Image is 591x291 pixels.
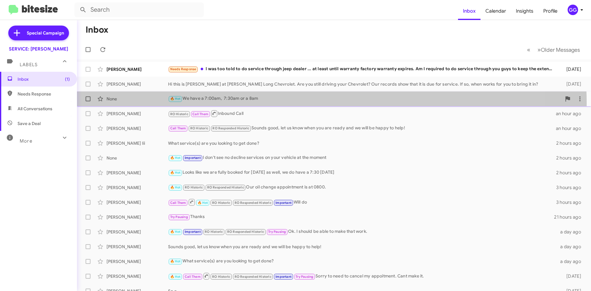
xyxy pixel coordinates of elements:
span: 🔥 Hot [170,171,181,175]
div: [DATE] [557,66,586,72]
span: Inbox [18,76,70,82]
span: « [527,46,530,54]
span: 🔥 Hot [170,156,181,160]
span: RO Historic [190,126,208,130]
div: I was too told to do service through jeep dealer ... at least until warranty factory warranty exp... [168,66,557,73]
span: RO Historic [170,112,188,116]
button: Previous [523,43,534,56]
div: 2 hours ago [556,140,586,146]
span: RO Historic [205,230,223,234]
div: I don't see no decline services on your vehicle at the moment [168,154,556,161]
a: Inbox [458,2,480,20]
div: Hi this is [PERSON_NAME] at [PERSON_NAME] Long Chevrolet. Are you still driving your Chevrolet? O... [168,81,557,87]
div: [PERSON_NAME] [107,111,168,117]
div: Looks like we are fully booked for [DATE] as well, we do have a 7:30 [DATE] [168,169,556,176]
a: Calendar [480,2,511,20]
div: [PERSON_NAME] [107,199,168,205]
div: None [107,155,168,161]
div: [DATE] [557,81,586,87]
span: Important [275,275,291,279]
div: [DATE] [557,273,586,279]
span: RO Historic [185,185,203,189]
div: Ok. I should be able to make that work. [168,228,557,235]
span: Important [185,230,201,234]
span: RO Responded Historic [212,126,249,130]
span: Save a Deal [18,120,41,127]
div: What service(s) are you looking to get done? [168,140,556,146]
span: More [20,138,32,144]
div: [PERSON_NAME] [107,81,168,87]
div: Will do [168,198,556,206]
div: GG [568,5,578,15]
span: Special Campaign [27,30,64,36]
span: RO Responded Historic [227,230,264,234]
div: We have a 7:00am, 7:30am or a 8am [168,95,561,102]
span: Call Them [185,275,201,279]
span: Try Pausing [295,275,313,279]
div: 2 hours ago [556,155,586,161]
span: Older Messages [541,46,580,53]
span: 🔥 Hot [170,97,181,101]
span: (1) [65,76,70,82]
a: Special Campaign [8,26,69,40]
span: » [537,46,541,54]
span: 🔥 Hot [170,230,181,234]
span: Labels [20,62,38,67]
div: 21 hours ago [554,214,586,220]
span: Call Them [170,201,186,205]
span: 🔥 Hot [170,259,181,263]
div: 3 hours ago [556,184,586,191]
div: Sounds good, let us know when you are ready and we will be happy to help! [168,244,557,250]
div: [PERSON_NAME] [107,66,168,72]
div: Thanks [168,213,554,220]
button: Next [534,43,584,56]
div: Sounds good, let us know when you are ready and we will be happy to help! [168,125,556,132]
span: Needs Response [170,67,196,71]
div: [PERSON_NAME] [107,229,168,235]
div: Our oil change appointment is at 0800. [168,184,556,191]
span: Call Them [170,126,186,130]
h1: Inbox [86,25,108,35]
span: Try Pausing [268,230,286,234]
span: Needs Response [18,91,70,97]
div: an hour ago [556,111,586,117]
span: RO Responded Historic [235,201,271,205]
span: All Conversations [18,106,52,112]
span: Important [185,156,201,160]
div: None [107,96,168,102]
span: Important [275,201,291,205]
span: RO Historic [212,275,230,279]
div: a day ago [557,258,586,265]
span: Try Pausing [170,215,188,219]
div: 2 hours ago [556,170,586,176]
div: an hour ago [556,125,586,131]
span: RO Responded Historic [235,275,271,279]
a: Insights [511,2,538,20]
div: [PERSON_NAME] [107,184,168,191]
div: 3 hours ago [556,199,586,205]
nav: Page navigation example [524,43,584,56]
input: Search [74,2,204,17]
span: 🔥 Hot [170,275,181,279]
div: [PERSON_NAME] [107,170,168,176]
span: RO Responded Historic [207,185,244,189]
div: What service(s) are you looking to get done? [168,258,557,265]
div: a day ago [557,229,586,235]
span: 🔥 Hot [198,201,208,205]
span: 🔥 Hot [170,185,181,189]
div: a day ago [557,244,586,250]
a: Profile [538,2,562,20]
div: [PERSON_NAME] [107,125,168,131]
div: Inbound Call [168,110,556,117]
span: RO Historic [212,201,230,205]
div: SERVICE: [PERSON_NAME] [9,46,68,52]
div: [PERSON_NAME] [107,214,168,220]
div: Sorry to need to cancel my appoitment. Cant make it. [168,272,557,280]
span: Call Them [192,112,208,116]
div: [PERSON_NAME] Iii [107,140,168,146]
div: [PERSON_NAME] [107,244,168,250]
